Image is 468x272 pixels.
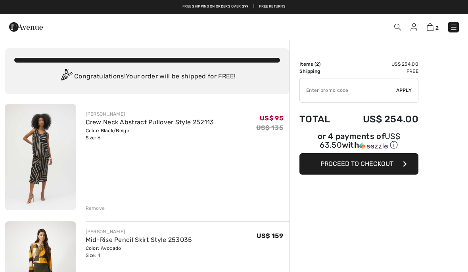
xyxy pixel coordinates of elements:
[9,23,43,30] a: 1ère Avenue
[435,25,439,31] span: 2
[320,131,400,150] span: US$ 63.50
[86,205,105,212] div: Remove
[86,236,192,243] a: Mid-Rise Pencil Skirt Style 253035
[427,23,433,31] img: Shopping Bag
[86,110,214,118] div: [PERSON_NAME]
[256,124,283,131] s: US$ 135
[86,228,192,235] div: [PERSON_NAME]
[320,160,393,167] span: Proceed to Checkout
[86,245,192,259] div: Color: Avocado Size: 4
[14,69,280,85] div: Congratulations! Your order will be shipped for FREE!
[342,61,418,68] td: US$ 254.00
[260,114,283,122] span: US$ 95
[316,61,319,67] span: 2
[299,68,342,75] td: Shipping
[450,23,458,31] img: Menu
[342,68,418,75] td: Free
[299,133,418,150] div: or 4 payments of with
[9,19,43,35] img: 1ère Avenue
[299,153,418,175] button: Proceed to Checkout
[86,127,214,141] div: Color: Black/Beige Size: 6
[300,78,396,102] input: Promo code
[182,4,249,10] a: Free shipping on orders over $99
[427,22,439,32] a: 2
[257,232,283,240] span: US$ 159
[259,4,286,10] a: Free Returns
[253,4,254,10] span: |
[299,133,418,153] div: or 4 payments ofUS$ 63.50withSezzle Click to learn more about Sezzle
[299,61,342,68] td: Items ( )
[5,104,76,210] img: Crew Neck Abstract Pullover Style 252113
[410,23,417,31] img: My Info
[394,24,401,30] img: Search
[342,106,418,133] td: US$ 254.00
[299,106,342,133] td: Total
[396,87,412,94] span: Apply
[86,118,214,126] a: Crew Neck Abstract Pullover Style 252113
[58,69,74,85] img: Congratulation2.svg
[359,143,388,150] img: Sezzle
